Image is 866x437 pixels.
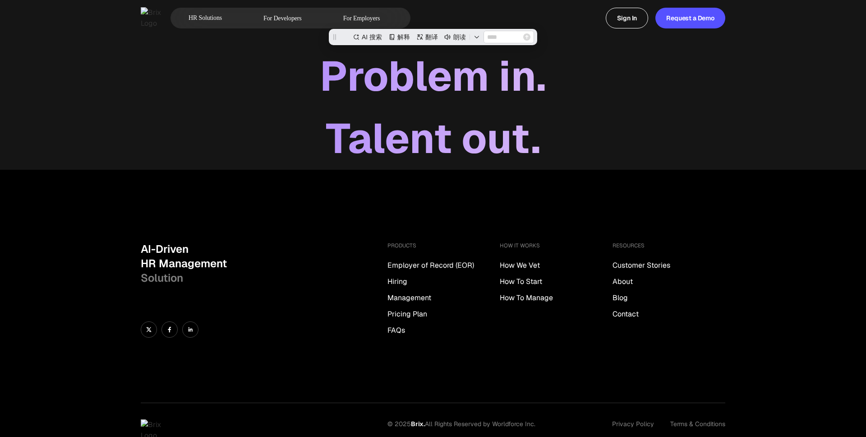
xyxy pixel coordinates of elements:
[263,14,302,23] span: For Developers
[613,260,725,271] a: Customer Stories
[387,242,500,249] h4: PRODUCTS
[343,14,380,23] span: For Employers
[387,325,500,336] a: FAQs
[500,260,613,271] a: How We Vet
[387,260,500,271] a: Employer of Record (EOR)
[613,242,725,249] h4: RESOURCES
[411,420,425,428] span: Brix.
[141,271,183,285] span: Solution
[141,242,380,285] h3: AI-Driven HR Management
[387,276,500,287] a: Hiring
[655,8,725,28] a: Request a Demo
[387,309,500,320] a: Pricing Plan
[613,293,725,303] a: Blog
[500,242,613,249] h4: HOW IT WORKS
[613,276,725,287] a: About
[500,276,613,287] a: How To Start
[189,11,222,25] span: HR Solutions
[387,293,500,303] a: Management
[606,8,648,28] a: Sign In
[613,309,725,320] a: Contact
[141,7,163,29] img: Brix Logo
[500,293,613,303] a: How To Manage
